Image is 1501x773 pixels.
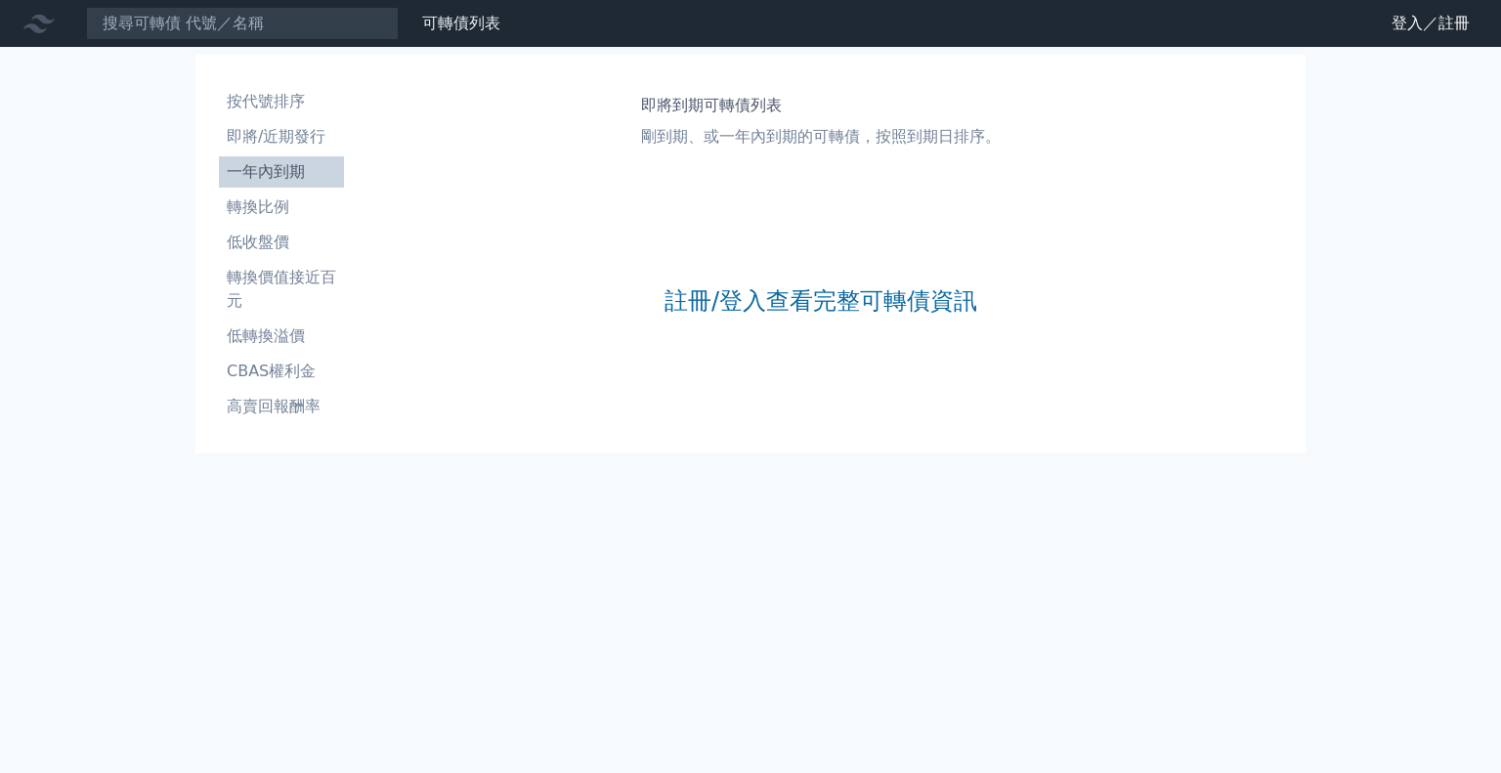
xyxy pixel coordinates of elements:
li: 高賣回報酬率 [219,395,344,418]
a: 按代號排序 [219,86,344,117]
a: 登入／註冊 [1376,8,1485,39]
li: 低轉換溢價 [219,324,344,348]
a: CBAS權利金 [219,356,344,387]
li: 轉換比例 [219,195,344,219]
li: 一年內到期 [219,160,344,184]
input: 搜尋可轉債 代號／名稱 [86,7,399,40]
a: 高賣回報酬率 [219,391,344,422]
li: 按代號排序 [219,90,344,113]
h1: 即將到期可轉債列表 [641,94,1001,117]
li: 低收盤價 [219,231,344,254]
a: 轉換比例 [219,192,344,223]
a: 一年內到期 [219,156,344,188]
a: 註冊/登入查看完整可轉債資訊 [665,285,977,317]
li: CBAS權利金 [219,360,344,383]
p: 剛到期、或一年內到期的可轉債，按照到期日排序。 [641,125,1001,149]
a: 可轉債列表 [422,14,500,32]
li: 轉換價值接近百元 [219,266,344,313]
a: 低收盤價 [219,227,344,258]
a: 即將/近期發行 [219,121,344,152]
a: 轉換價值接近百元 [219,262,344,317]
a: 低轉換溢價 [219,321,344,352]
li: 即將/近期發行 [219,125,344,149]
